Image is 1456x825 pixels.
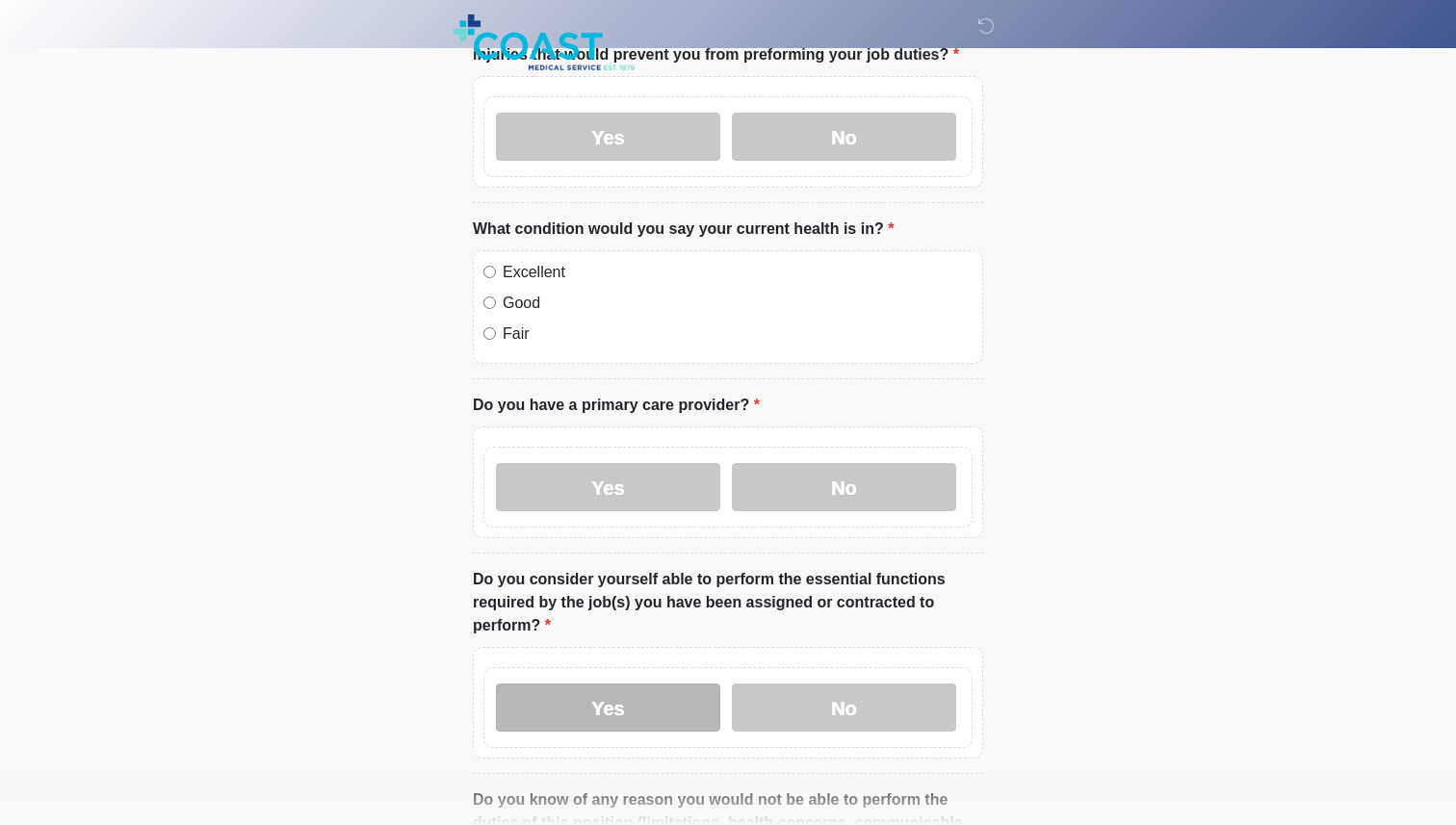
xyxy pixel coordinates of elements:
label: Do you consider yourself able to perform the essential functions required by the job(s) you have ... [473,568,983,637]
label: No [732,463,956,511]
label: No [732,683,956,732]
label: Good [503,292,973,315]
label: What condition would you say your current health is in? [473,218,894,241]
label: No [732,113,956,161]
img: Coast Medical Service Logo [454,14,635,70]
input: Fair [483,327,496,340]
label: Fair [503,322,973,346]
input: Good [483,296,496,309]
label: Excellent [503,261,973,284]
label: Yes [496,113,720,161]
label: Do you have a primary care provider? [473,394,760,417]
label: Yes [496,683,720,732]
label: Yes [496,463,720,511]
input: Excellent [483,266,496,278]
